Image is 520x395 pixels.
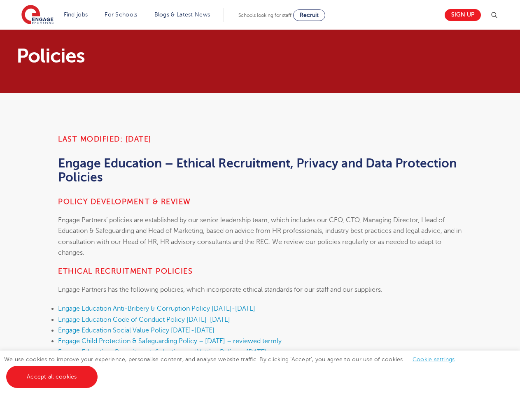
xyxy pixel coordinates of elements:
[58,316,230,323] a: Engage Education Code of Conduct Policy [DATE]-[DATE]
[4,356,463,380] span: We use cookies to improve your experience, personalise content, and analyse website traffic. By c...
[154,12,210,18] a: Blogs & Latest News
[445,9,481,21] a: Sign up
[21,5,54,26] img: Engage Education
[58,156,462,184] h2: Engage Education – Ethical Recruitment, Privacy and Data Protection Policies
[58,337,282,345] a: Engage Child Protection & Safeguarding Policy – [DATE] – reviewed termly
[58,349,266,356] a: Engage Education: Recruitment, Selection and Vetting Policy – [DATE]
[413,356,455,362] a: Cookie settings
[58,267,193,275] strong: ETHICAL RECRUITMENT POLICIES
[300,12,319,18] span: Recruit
[64,12,88,18] a: Find jobs
[6,366,98,388] a: Accept all cookies
[58,284,462,295] p: Engage Partners has the following policies, which incorporate ethical standards for our staff and...
[58,327,215,334] a: Engage Education Social Value Policy [DATE]-[DATE]
[238,12,291,18] span: Schools looking for staff
[293,9,325,21] a: Recruit
[105,12,137,18] a: For Schools
[16,46,337,66] h1: Policies
[58,135,152,143] strong: Last Modified: [DATE]
[58,305,255,312] a: Engage Education Anti-Bribery & Corruption Policy [DATE]-[DATE]
[58,215,462,258] p: Engage Partners’ policies are established by our senior leadership team, which includes our CEO, ...
[58,197,191,206] strong: Policy development & review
